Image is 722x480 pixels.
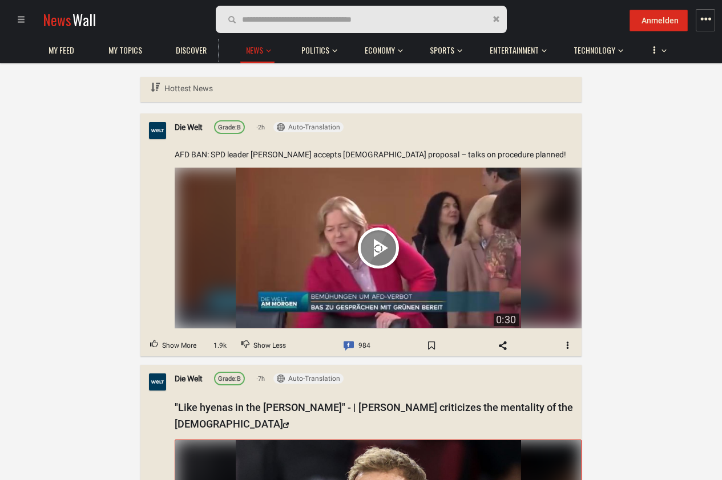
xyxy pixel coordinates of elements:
[301,45,329,55] span: Politics
[273,122,344,132] button: Auto-Translation
[232,335,296,357] button: Downvote
[359,39,401,62] a: Economy
[175,401,573,430] a: "Like hyenas in the [PERSON_NAME]" - | [PERSON_NAME] criticizes the mentality of the [DEMOGRAPHIC...
[273,373,344,384] button: Auto-Translation
[149,77,215,100] a: Hottest News
[210,340,230,351] span: 1.9k
[149,122,166,139] img: Profile picture of Die Welt
[424,34,462,62] button: Sports
[43,9,71,30] span: News
[240,34,275,63] button: News
[149,373,166,390] img: Profile picture of Die Welt
[175,148,573,161] div: AFD BAN: SPD leader [PERSON_NAME] accepts [DEMOGRAPHIC_DATA] proposal – talks on procedure planned!
[296,34,337,62] button: Politics
[486,336,519,355] span: Share
[162,339,196,353] span: Show More
[72,9,96,30] span: Wall
[175,373,203,385] a: Die Welt
[630,10,688,31] button: Anmelden
[334,335,380,357] a: Comment
[140,335,206,357] button: Upvote
[43,9,96,30] a: NewsWall
[296,39,335,62] a: Politics
[358,339,370,353] span: 984
[164,84,213,93] span: Hottest News
[484,39,544,62] a: Entertainment
[424,39,460,62] a: Sports
[175,121,203,133] a: Die Welt
[256,374,265,384] span: 7h
[415,336,448,355] span: Bookmark
[642,16,679,25] span: Anmelden
[214,372,245,385] a: Grade:B
[218,124,237,131] span: Grade:
[490,45,539,55] span: Entertainment
[236,168,522,328] video: Your browser does not support the video tag.
[218,123,241,133] div: B
[574,45,615,55] span: Technology
[568,34,623,62] button: Technology
[108,45,142,55] span: My topics
[484,34,547,62] button: Entertainment
[214,120,245,134] a: Grade:B
[253,339,286,353] span: Show Less
[568,39,621,62] a: Technology
[218,376,237,383] span: Grade:
[246,45,263,55] span: News
[359,34,403,62] button: Economy
[256,123,265,133] span: 2h
[365,45,395,55] span: Economy
[49,45,74,55] span: My Feed
[176,45,207,55] span: Discover
[494,314,519,326] div: 0:30
[430,45,454,55] span: Sports
[175,168,582,328] img: 23020507_p.jpg
[240,39,269,62] a: News
[218,375,241,385] div: B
